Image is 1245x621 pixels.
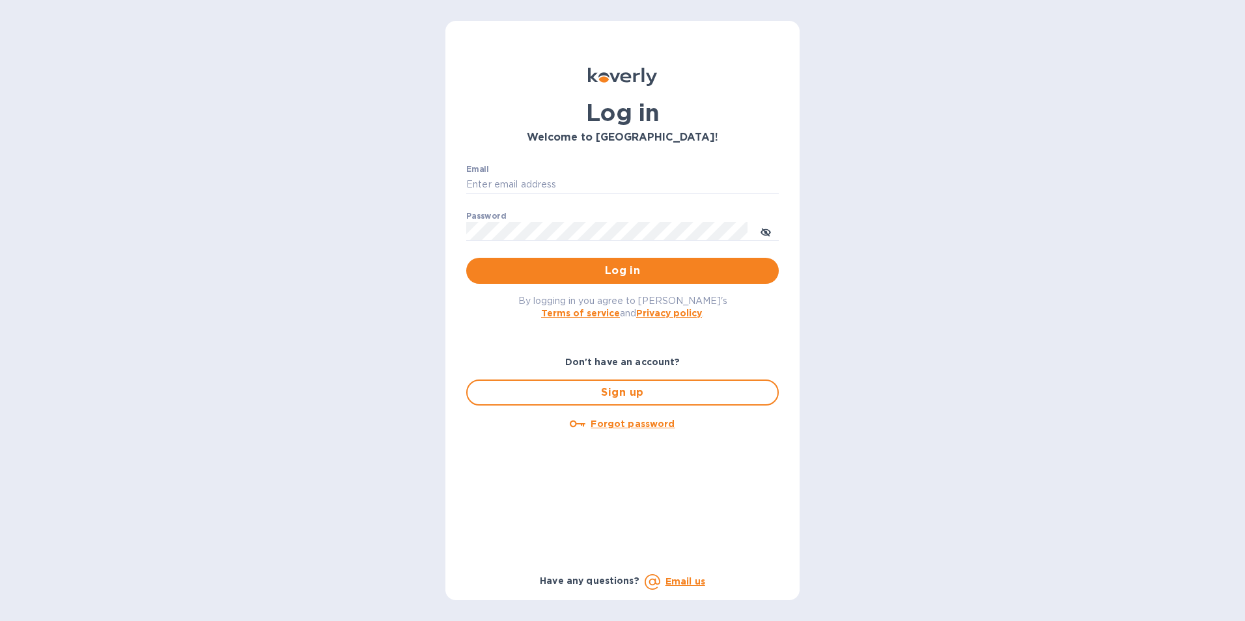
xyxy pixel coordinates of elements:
[477,263,768,279] span: Log in
[565,357,680,367] b: Don't have an account?
[753,218,779,244] button: toggle password visibility
[588,68,657,86] img: Koverly
[518,296,727,318] span: By logging in you agree to [PERSON_NAME]'s and .
[466,131,779,144] h3: Welcome to [GEOGRAPHIC_DATA]!
[541,308,620,318] a: Terms of service
[665,576,705,586] a: Email us
[466,165,489,173] label: Email
[466,379,779,406] button: Sign up
[591,419,675,429] u: Forgot password
[540,575,639,586] b: Have any questions?
[466,99,779,126] h1: Log in
[636,308,702,318] a: Privacy policy
[466,175,779,195] input: Enter email address
[478,385,767,400] span: Sign up
[466,258,779,284] button: Log in
[466,212,506,220] label: Password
